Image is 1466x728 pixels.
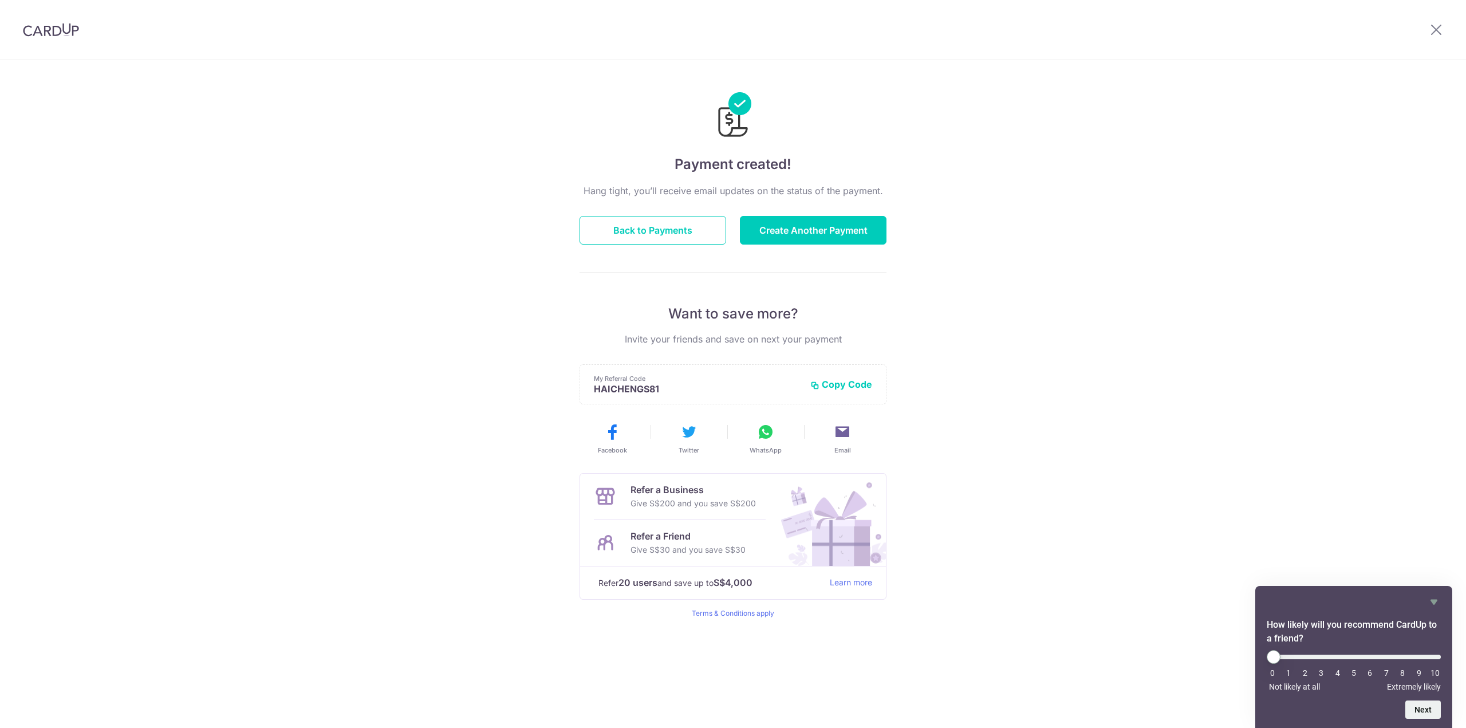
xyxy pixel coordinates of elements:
button: Facebook [578,423,646,455]
div: How likely will you recommend CardUp to a friend? Select an option from 0 to 10, with 0 being Not... [1267,595,1441,719]
p: My Referral Code [594,374,801,383]
li: 10 [1429,668,1441,678]
button: Email [809,423,876,455]
li: 6 [1364,668,1376,678]
strong: 20 users [618,576,657,589]
span: Not likely at all [1269,682,1320,691]
li: 3 [1315,668,1327,678]
a: Learn more [830,576,872,590]
span: Facebook [598,446,627,455]
p: Want to save more? [580,305,886,323]
li: 4 [1332,668,1343,678]
p: Give S$30 and you save S$30 [630,543,746,557]
button: Next question [1405,701,1441,719]
h4: Payment created! [580,154,886,175]
span: Twitter [679,446,699,455]
button: Create Another Payment [740,216,886,245]
button: Hide survey [1427,595,1441,609]
li: 8 [1397,668,1408,678]
li: 0 [1267,668,1278,678]
li: 2 [1299,668,1311,678]
p: Give S$200 and you save S$200 [630,497,756,510]
li: 7 [1381,668,1392,678]
span: Extremely likely [1387,682,1441,691]
span: WhatsApp [750,446,782,455]
span: Email [834,446,851,455]
a: Terms & Conditions apply [692,609,774,617]
strong: S$4,000 [714,576,752,589]
p: HAICHENGS81 [594,383,801,395]
img: Payments [715,92,751,140]
button: Twitter [655,423,723,455]
p: Refer a Business [630,483,756,497]
button: Back to Payments [580,216,726,245]
h2: How likely will you recommend CardUp to a friend? Select an option from 0 to 10, with 0 being Not... [1267,618,1441,646]
p: Invite your friends and save on next your payment [580,332,886,346]
p: Refer a Friend [630,529,746,543]
button: Copy Code [810,379,872,390]
img: Refer [770,474,886,566]
p: Refer and save up to [598,576,821,590]
div: How likely will you recommend CardUp to a friend? Select an option from 0 to 10, with 0 being Not... [1267,650,1441,691]
li: 1 [1283,668,1294,678]
li: 5 [1348,668,1359,678]
button: WhatsApp [732,423,799,455]
p: Hang tight, you’ll receive email updates on the status of the payment. [580,184,886,198]
img: CardUp [23,23,79,37]
li: 9 [1413,668,1425,678]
